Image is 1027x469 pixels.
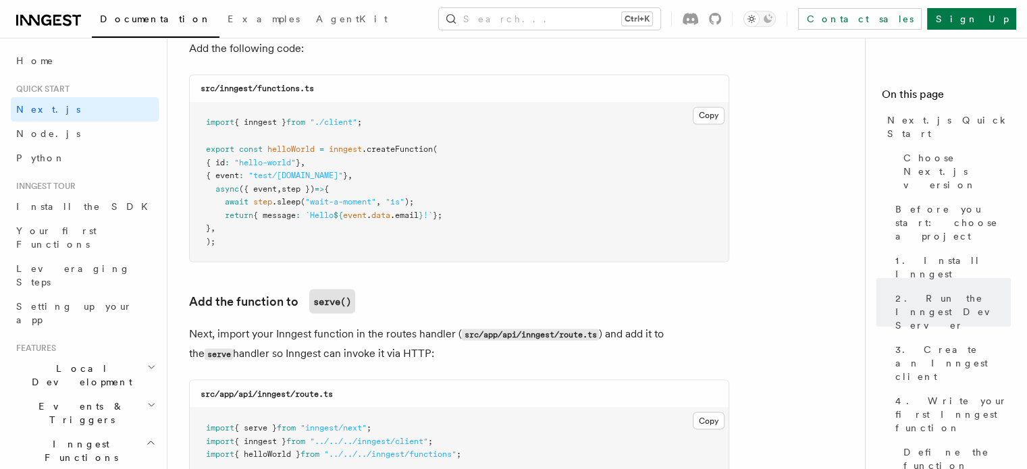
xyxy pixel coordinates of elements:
[11,256,159,294] a: Leveraging Steps
[11,181,76,192] span: Inngest tour
[11,49,159,73] a: Home
[890,248,1011,286] a: 1. Install Inngest
[201,84,314,93] code: src/inngest/functions.ts
[11,194,159,219] a: Install the SDK
[433,210,442,219] span: };
[234,449,300,458] span: { helloWorld }
[11,399,147,426] span: Events & Triggers
[16,201,156,212] span: Install the SDK
[16,225,97,250] span: Your first Functions
[205,348,233,360] code: serve
[272,196,300,206] span: .sleep
[206,223,211,232] span: }
[310,117,357,127] span: "./client"
[305,196,376,206] span: "wait-a-moment"
[225,196,248,206] span: await
[310,436,428,445] span: "../../../inngest/client"
[239,184,277,193] span: ({ event
[206,236,215,246] span: );
[927,8,1016,30] a: Sign Up
[903,151,1011,192] span: Choose Next.js version
[362,144,433,153] span: .createFunction
[419,210,423,219] span: }
[11,343,56,354] span: Features
[253,210,296,219] span: { message
[895,254,1011,281] span: 1. Install Inngest
[895,343,1011,383] span: 3. Create an Inngest client
[296,157,300,167] span: }
[693,107,725,124] button: Copy
[206,144,234,153] span: export
[456,449,461,458] span: ;
[895,292,1011,332] span: 2. Run the Inngest Dev Server
[300,157,305,167] span: ,
[225,210,253,219] span: return
[316,13,388,24] span: AgentKit
[357,117,362,127] span: ;
[334,210,343,219] span: ${
[282,184,315,193] span: step })
[798,8,922,30] a: Contact sales
[206,436,234,445] span: import
[277,422,296,432] span: from
[16,263,130,287] span: Leveraging Steps
[11,84,70,94] span: Quick start
[348,170,352,180] span: ,
[11,294,159,332] a: Setting up your app
[329,144,362,153] span: inngest
[887,113,1011,140] span: Next.js Quick Start
[11,437,146,464] span: Inngest Functions
[239,170,244,180] span: :
[895,394,1011,435] span: 4. Write your first Inngest function
[428,436,433,445] span: ;
[16,54,54,67] span: Home
[11,219,159,256] a: Your first Functions
[433,144,438,153] span: (
[228,13,300,24] span: Examples
[462,329,599,340] code: src/app/api/inngest/route.ts
[215,184,239,193] span: async
[622,12,652,26] kbd: Ctrl+K
[16,128,80,139] span: Node.js
[16,153,65,163] span: Python
[898,146,1011,197] a: Choose Next.js version
[189,20,729,58] p: Inside your directory create a new file called where you will define Inngest functions. Add the f...
[439,8,660,30] button: Search...Ctrl+K
[890,337,1011,389] a: 3. Create an Inngest client
[234,157,296,167] span: "hello-world"
[11,394,159,432] button: Events & Triggers
[743,11,776,27] button: Toggle dark mode
[16,104,80,115] span: Next.js
[367,210,371,219] span: .
[890,286,1011,337] a: 2. Run the Inngest Dev Server
[219,4,308,36] a: Examples
[234,436,286,445] span: { inngest }
[319,144,324,153] span: =
[376,196,381,206] span: ,
[225,157,230,167] span: :
[343,170,348,180] span: }
[324,184,329,193] span: {
[253,196,272,206] span: step
[895,202,1011,243] span: Before you start: choose a project
[404,196,414,206] span: );
[300,196,305,206] span: (
[343,210,367,219] span: event
[693,412,725,429] button: Copy
[189,289,355,313] a: Add the function toserve()
[305,210,334,219] span: `Hello
[11,121,159,146] a: Node.js
[882,108,1011,146] a: Next.js Quick Start
[11,362,147,389] span: Local Development
[248,170,343,180] span: "test/[DOMAIN_NAME]"
[286,436,305,445] span: from
[300,449,319,458] span: from
[239,144,263,153] span: const
[16,301,132,325] span: Setting up your app
[206,117,234,127] span: import
[234,422,277,432] span: { serve }
[386,196,404,206] span: "1s"
[211,223,215,232] span: ,
[890,389,1011,440] a: 4. Write your first Inngest function
[423,210,433,219] span: !`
